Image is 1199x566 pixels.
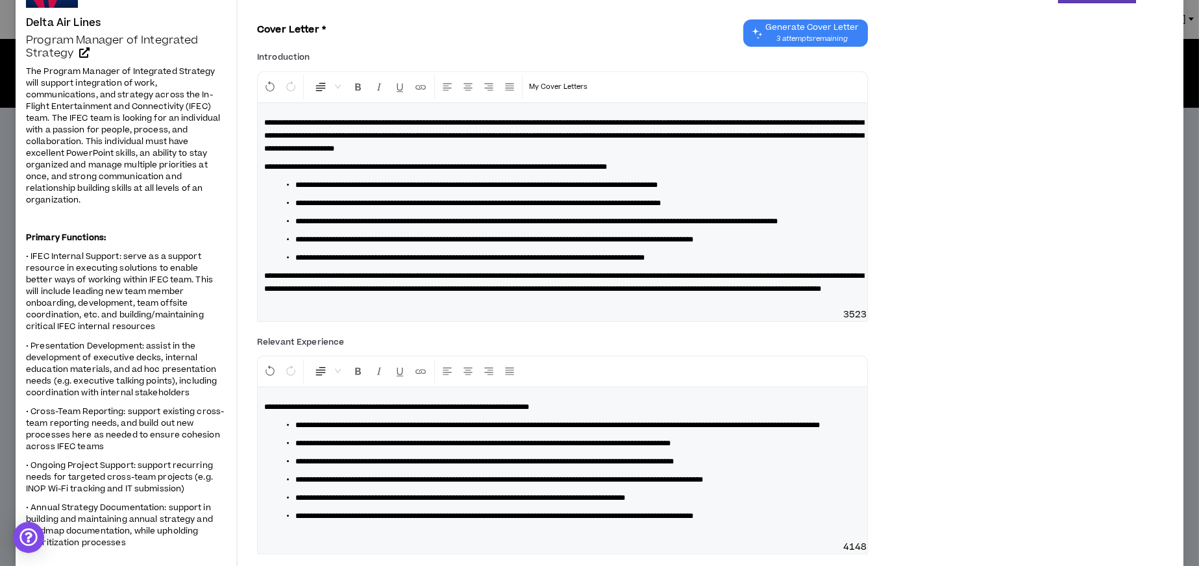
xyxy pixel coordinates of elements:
[349,75,368,99] button: Format Bold
[438,75,457,99] button: Left Align
[529,80,587,93] p: My Cover Letters
[349,359,368,384] button: Format Bold
[765,22,859,32] span: Generate Cover Letter
[281,75,301,99] button: Redo
[390,75,410,99] button: Format Underline
[26,232,106,243] strong: Primary Functions:
[411,75,430,99] button: Insert Link
[411,359,430,384] button: Insert Link
[843,308,867,321] span: 3523
[369,75,389,99] button: Format Italics
[438,359,457,384] button: Left Align
[281,359,301,384] button: Redo
[743,19,868,47] button: Chat GPT Cover Letter
[257,47,310,68] label: Introduction
[26,502,213,548] span: • Annual Strategy Documentation: support in building and maintaining annual strategy and roadmap ...
[26,17,101,29] h4: Delta Air Lines
[260,359,280,384] button: Undo
[500,75,519,99] button: Justify Align
[26,406,224,452] span: • Cross-Team Reporting: support existing cross-team reporting needs, and build out new processes ...
[525,75,591,99] button: Template
[458,359,478,384] button: Center Align
[765,34,859,44] span: 3 attempts remaining
[26,251,213,332] span: • IFEC Internal Support: serve as a support resource in executing solutions to enable better ways...
[26,34,226,60] a: Program Manager of Integrated Strategy
[369,359,389,384] button: Format Italics
[257,332,344,352] label: Relevant Experience
[26,32,199,61] span: Program Manager of Integrated Strategy
[260,75,280,99] button: Undo
[458,75,478,99] button: Center Align
[479,75,499,99] button: Right Align
[26,66,220,206] span: The Program Manager of Integrated Strategy will support integration of work, communications, and ...
[257,25,326,36] h3: Cover Letter *
[13,522,44,553] div: Open Intercom Messenger
[843,541,867,554] span: 4148
[26,340,217,399] span: • Presentation Development: assist in the development of executive decks, internal education mate...
[26,460,213,495] span: • Ongoing Project Support: support recurring needs for targeted cross-team projects (e.g. INOP Wi...
[479,359,499,384] button: Right Align
[500,359,519,384] button: Justify Align
[390,359,410,384] button: Format Underline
